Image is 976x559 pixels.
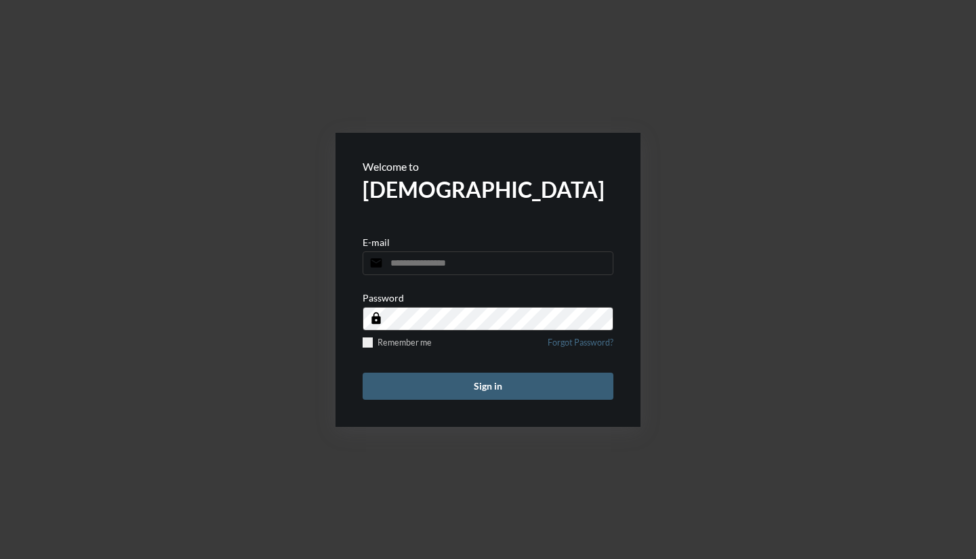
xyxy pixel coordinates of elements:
p: E-mail [363,236,390,248]
label: Remember me [363,337,432,348]
p: Welcome to [363,160,613,173]
button: Sign in [363,373,613,400]
p: Password [363,292,404,304]
a: Forgot Password? [548,337,613,356]
h2: [DEMOGRAPHIC_DATA] [363,176,613,203]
